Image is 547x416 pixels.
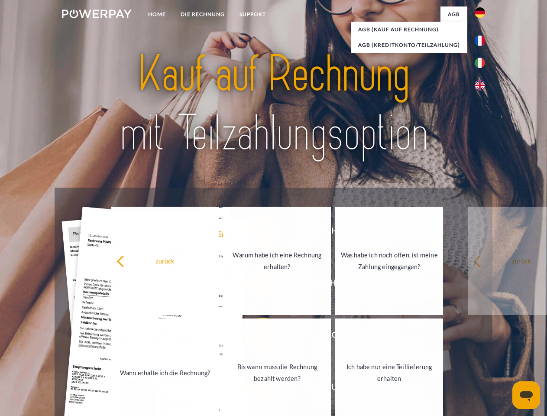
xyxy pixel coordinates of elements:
[340,249,438,273] div: Was habe ich noch offen, ist meine Zahlung eingegangen?
[228,361,326,384] div: Bis wann muss die Rechnung bezahlt werden?
[475,36,485,46] img: fr
[232,6,273,22] a: SUPPORT
[351,37,467,53] a: AGB (Kreditkonto/Teilzahlung)
[351,22,467,37] a: AGB (Kauf auf Rechnung)
[335,207,443,315] a: Was habe ich noch offen, ist meine Zahlung eingegangen?
[340,361,438,384] div: Ich habe nur eine Teillieferung erhalten
[475,58,485,68] img: it
[475,80,485,91] img: en
[62,10,132,18] img: logo-powerpay-white.svg
[173,6,232,22] a: DIE RECHNUNG
[440,6,467,22] a: agb
[141,6,173,22] a: Home
[228,249,326,273] div: Warum habe ich eine Rechnung erhalten?
[83,42,464,166] img: title-powerpay_de.svg
[117,367,214,378] div: Wann erhalte ich die Rechnung?
[475,7,485,18] img: de
[117,255,214,266] div: zurück
[512,381,540,409] iframe: Schaltfläche zum Öffnen des Messaging-Fensters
